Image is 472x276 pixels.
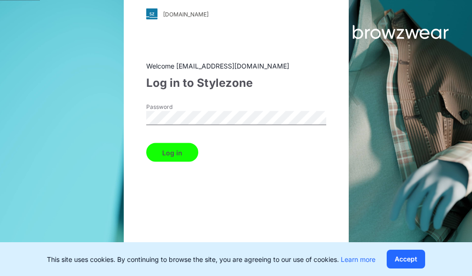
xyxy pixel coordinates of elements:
p: This site uses cookies. By continuing to browse the site, you are agreeing to our use of cookies. [47,254,375,264]
img: svg+xml;base64,PHN2ZyB3aWR0aD0iMjgiIGhlaWdodD0iMjgiIHZpZXdCb3g9IjAgMCAyOCAyOCIgZmlsbD0ibm9uZSIgeG... [146,8,157,20]
img: browzwear-logo.73288ffb.svg [331,23,449,40]
div: [DOMAIN_NAME] [163,10,209,17]
button: Accept [387,250,425,268]
button: Log in [146,143,198,162]
a: Learn more [341,255,375,263]
label: Password [146,103,212,111]
div: Welcome [EMAIL_ADDRESS][DOMAIN_NAME] [146,61,326,71]
div: Log in to Stylezone [146,75,326,92]
a: [DOMAIN_NAME] [146,8,326,20]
